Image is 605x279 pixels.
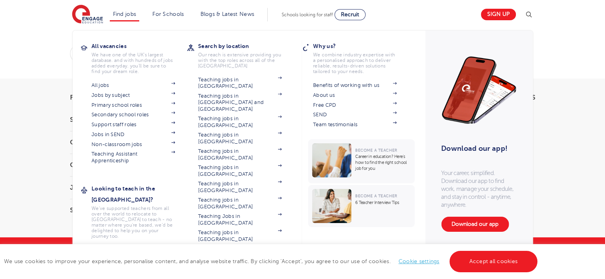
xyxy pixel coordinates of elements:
[198,229,282,242] a: Teaching jobs in [GEOGRAPHIC_DATA]
[341,12,359,17] span: Recruit
[441,169,517,209] p: Your career, simplified. Download our app to find work, manage your schedule, and stay in control...
[198,197,282,210] a: Teaching jobs in [GEOGRAPHIC_DATA]
[4,258,539,264] span: We use cookies to improve your experience, personalise content, and analyse website traffic. By c...
[91,82,175,89] a: All jobs
[70,117,158,123] h3: Start Date
[313,82,397,89] a: Benefits of working with us
[198,181,282,194] a: Teaching jobs in [GEOGRAPHIC_DATA]
[308,185,416,227] a: Become a Teacher6 Teacher Interview Tips
[355,200,410,206] p: 6 Teacher Interview Tips
[335,9,366,20] a: Recruit
[70,185,158,191] h3: Job Type
[72,5,103,25] img: Engage Education
[200,11,255,17] a: Blogs & Latest News
[70,162,158,168] h3: City
[91,121,175,128] a: Support staff roles
[313,102,397,108] a: Free CPD
[313,92,397,98] a: About us
[313,112,397,118] a: SEND
[91,52,175,74] p: We have one of the UK's largest database. and with hundreds of jobs added everyday. you'll be sur...
[441,140,513,157] h3: Download our app!
[313,40,409,74] a: Why us?We combine industry expertise with a personalised approach to deliver reliable, results-dr...
[198,115,282,129] a: Teaching jobs in [GEOGRAPHIC_DATA]
[399,258,440,264] a: Cookie settings
[70,94,94,101] span: Filters
[198,132,282,145] a: Teaching jobs in [GEOGRAPHIC_DATA]
[113,11,136,17] a: Find jobs
[70,139,158,146] h3: County
[198,40,294,69] a: Search by locationOur reach is extensive providing you with the top roles across all of the [GEOG...
[198,213,282,226] a: Teaching Jobs in [GEOGRAPHIC_DATA]
[198,52,282,69] p: Our reach is extensive providing you with the top roles across all of the [GEOGRAPHIC_DATA]
[282,12,333,17] span: Schools looking for staff
[313,121,397,128] a: Team testimonials
[355,154,410,171] p: Career in education? Here’s how to find the right school job for you
[91,183,187,239] a: Looking to teach in the [GEOGRAPHIC_DATA]?We've supported teachers from all over the world to rel...
[355,194,397,198] span: Become a Teacher
[70,44,447,63] div: Submit
[198,77,282,90] a: Teaching jobs in [GEOGRAPHIC_DATA]
[91,40,187,52] h3: All vacancies
[91,102,175,108] a: Primary school roles
[91,151,175,164] a: Teaching Assistant Apprenticeship
[481,9,516,20] a: Sign up
[313,40,409,52] h3: Why us?
[198,93,282,112] a: Teaching jobs in [GEOGRAPHIC_DATA] and [GEOGRAPHIC_DATA]
[91,131,175,138] a: Jobs in SEND
[198,164,282,177] a: Teaching jobs in [GEOGRAPHIC_DATA]
[198,40,294,52] h3: Search by location
[91,141,175,148] a: Non-classroom jobs
[91,40,187,74] a: All vacanciesWe have one of the UK's largest database. and with hundreds of jobs added everyday. ...
[70,207,158,214] h3: Sector
[449,251,538,272] a: Accept all cookies
[91,183,187,205] h3: Looking to teach in the [GEOGRAPHIC_DATA]?
[441,217,509,232] a: Download our app
[355,148,397,152] span: Become a Teacher
[313,52,397,74] p: We combine industry expertise with a personalised approach to deliver reliable, results-driven so...
[198,148,282,161] a: Teaching jobs in [GEOGRAPHIC_DATA]
[152,11,184,17] a: For Schools
[91,206,175,239] p: We've supported teachers from all over the world to relocate to [GEOGRAPHIC_DATA] to teach - no m...
[91,92,175,98] a: Jobs by subject
[91,112,175,118] a: Secondary school roles
[308,139,416,183] a: Become a TeacherCareer in education? Here’s how to find the right school job for you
